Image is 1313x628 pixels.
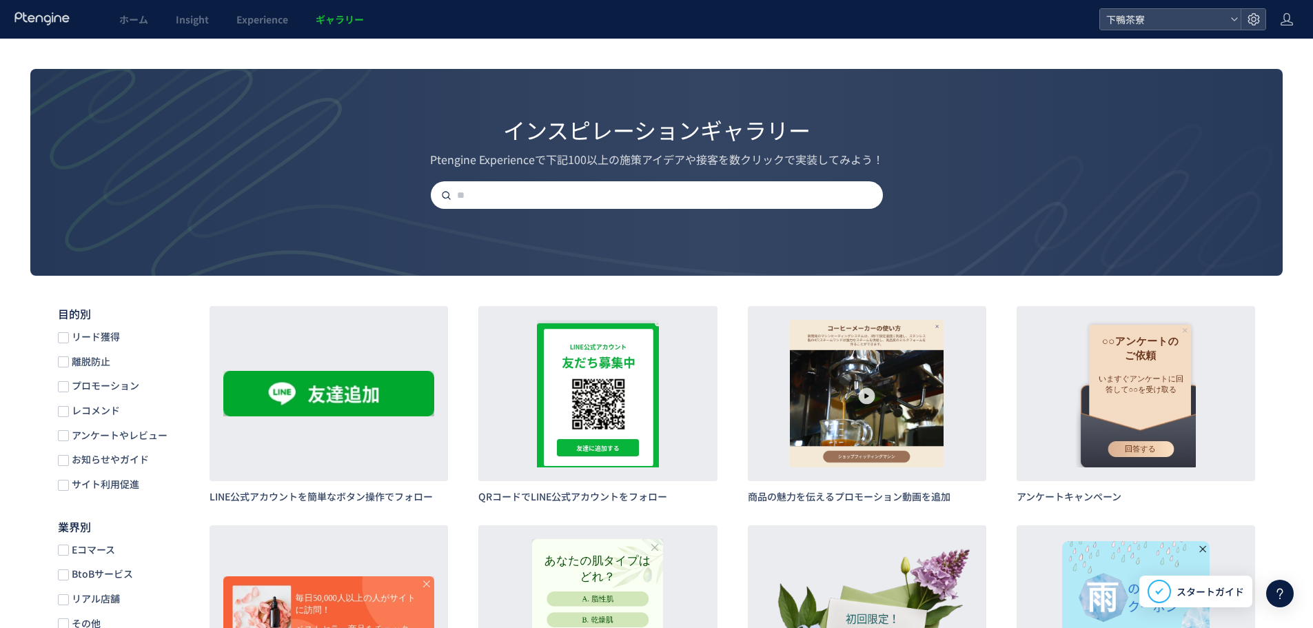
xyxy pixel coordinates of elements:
span: Experience [236,12,288,26]
span: レコメンド [69,404,120,417]
h3: 商品の魅力を伝えるプロモーション動画を追加 [748,489,986,503]
h3: アンケートキャンペーン [1017,489,1255,503]
h3: LINE公式アカウントを簡単なボタン操作でフォロー [210,489,448,503]
h5: 目的別 [58,306,182,322]
div: インスピレーションギャラリー [54,114,1259,146]
span: 離脱防止 [69,355,110,368]
span: ホーム [119,12,148,26]
span: スタートガイド [1177,585,1244,599]
h5: 業界別 [58,519,182,535]
span: 下鴨茶寮 [1102,9,1225,30]
span: サイト利用促進 [69,478,139,491]
span: リード獲得 [69,330,120,343]
h3: QRコードでLINE公式アカウントをフォロー [478,489,717,503]
span: プロモーション [69,379,139,392]
span: Insight [176,12,209,26]
span: お知らせやガイド [69,453,149,466]
div: Ptengine Experienceで下記100以上の施策アイデアや接客を数クリックで実装してみよう！ [54,152,1259,168]
span: リアル店舗 [69,592,120,605]
span: ギャラリー [316,12,364,26]
span: Eコマース [69,543,115,556]
span: BtoBサービス [69,567,133,580]
span: アンケートやレビュー [69,429,167,442]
